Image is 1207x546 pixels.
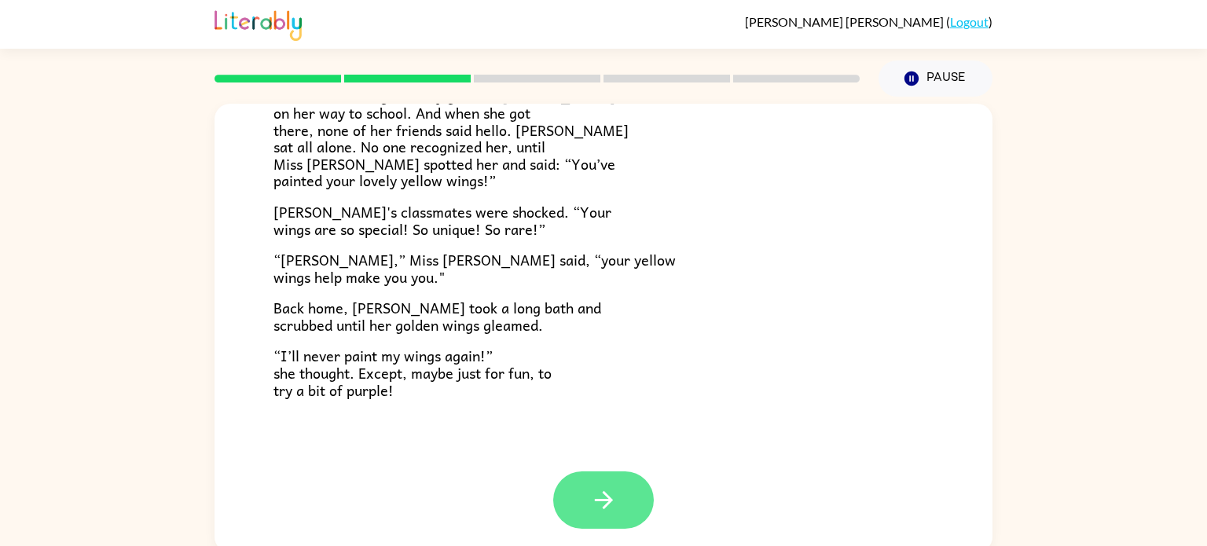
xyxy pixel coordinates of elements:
img: Literably [215,6,302,41]
span: Back home, [PERSON_NAME] took a long bath and scrubbed until her golden wings gleamed. [273,296,601,336]
span: “[PERSON_NAME],” Miss [PERSON_NAME] said, “your yellow wings help make you you." [273,248,676,288]
button: Pause [879,60,992,97]
span: “I’ll never paint my wings again!” she thought. Except, maybe just for fun, to try a bit of purple! [273,344,552,401]
div: ( ) [745,14,992,29]
span: The next morning, nobody greeted [PERSON_NAME] on her way to school. And when she got there, none... [273,84,629,192]
span: [PERSON_NAME] [PERSON_NAME] [745,14,946,29]
span: [PERSON_NAME]'s classmates were shocked. “Your wings are so special! So unique! So rare!” [273,200,611,240]
a: Logout [950,14,989,29]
